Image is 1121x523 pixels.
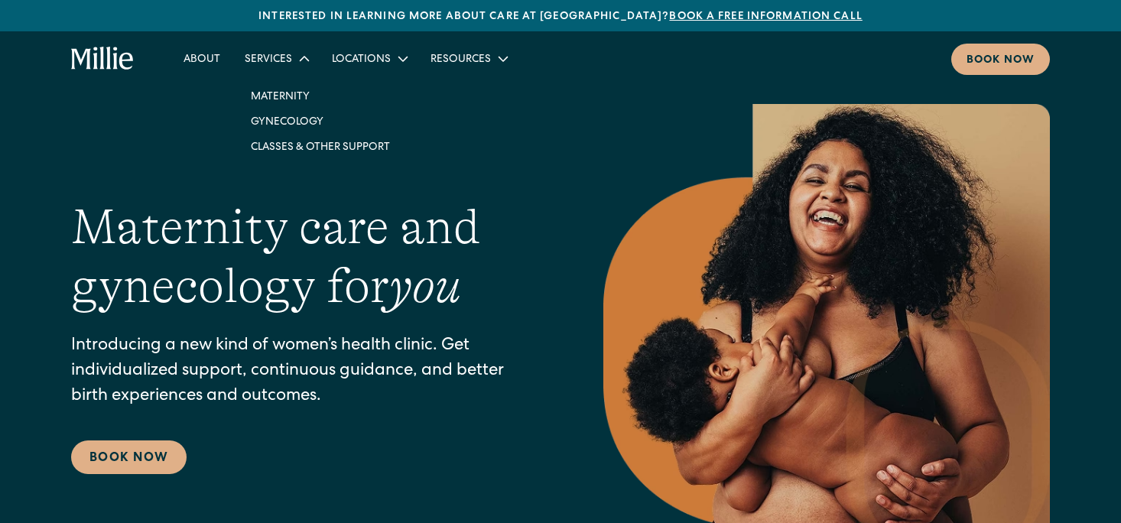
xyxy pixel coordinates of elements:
p: Introducing a new kind of women’s health clinic. Get individualized support, continuous guidance,... [71,334,542,410]
h1: Maternity care and gynecology for [71,198,542,316]
a: Gynecology [239,109,402,134]
em: you [389,258,461,313]
nav: Services [232,71,408,171]
div: Services [232,46,320,71]
div: Resources [431,52,491,68]
a: Book a free information call [669,11,862,22]
a: Maternity [239,83,402,109]
div: Locations [332,52,391,68]
div: Locations [320,46,418,71]
div: Resources [418,46,518,71]
a: Book now [951,44,1050,75]
a: About [171,46,232,71]
a: home [71,47,135,71]
div: Services [245,52,292,68]
div: Book now [967,53,1035,69]
a: Book Now [71,440,187,474]
a: Classes & Other Support [239,134,402,159]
